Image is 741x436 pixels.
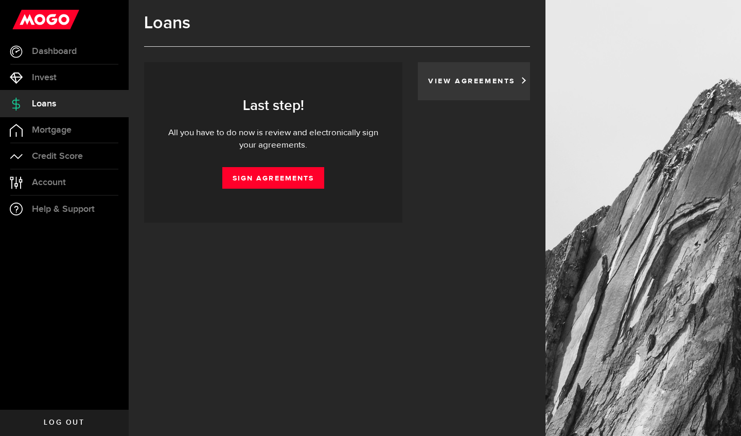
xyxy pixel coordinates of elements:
span: Dashboard [32,47,77,56]
a: Sign Agreements [222,167,324,189]
span: Credit Score [32,152,83,161]
a: View Agreements [428,78,520,85]
span: Account [32,178,66,187]
span: Invest [32,73,57,82]
span: Log out [44,419,84,426]
button: Open LiveChat chat widget [8,4,39,35]
div: All you have to do now is review and electronically sign your agreements. [160,127,387,152]
h3: Last step! [160,98,387,114]
h1: Loans [144,13,530,33]
span: Mortgage [32,125,72,135]
span: Loans [32,99,56,108]
span: Help & Support [32,205,95,214]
